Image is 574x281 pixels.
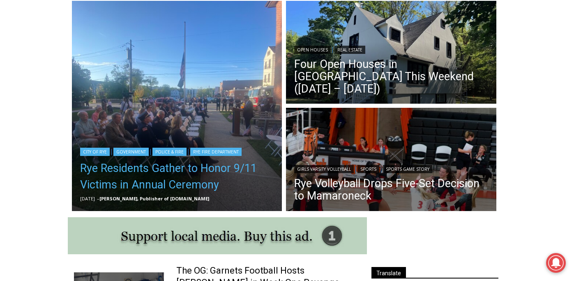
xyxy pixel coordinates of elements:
img: 506 Midland Avenue, Rye [286,1,496,106]
a: [PERSON_NAME], Publisher of [DOMAIN_NAME] [99,195,209,202]
span: Translate [371,267,406,278]
img: s_800_29ca6ca9-f6cc-433c-a631-14f6620ca39b.jpeg [0,0,82,82]
img: support local media, buy this ad [68,217,367,254]
div: Co-sponsored by Westchester County Parks [86,24,119,67]
a: Four Open Houses in [GEOGRAPHIC_DATA] This Weekend ([DATE] – [DATE]) [294,58,488,95]
a: Girls Varsity Volleyball [294,165,354,173]
span: – [97,195,99,202]
div: | | [294,163,488,173]
a: Government [113,148,149,156]
a: [PERSON_NAME] Read Sanctuary Fall Fest: [DATE] [0,82,123,102]
div: 1 [86,70,90,78]
div: | | | [80,146,274,156]
a: Intern @ [DOMAIN_NAME] [198,80,398,102]
div: | [294,44,488,54]
a: Rye Volleyball Drops Five-Set Decision to Mamaroneck [294,177,488,202]
a: Rye Residents Gather to Honor 9/11 Victims in Annual Ceremony [80,160,274,193]
a: Police & Fire [152,148,187,156]
span: Open Tues. - Sun. [PHONE_NUMBER] [2,85,81,116]
a: Read More Rye Volleyball Drops Five-Set Decision to Mamaroneck [286,108,496,213]
a: Sports [357,165,379,173]
a: Read More Rye Residents Gather to Honor 9/11 Victims in Annual Ceremony [72,1,282,211]
div: 6 [96,70,100,78]
div: "[PERSON_NAME] and I covered the [DATE] Parade, which was a really eye opening experience as I ha... [207,0,388,80]
time: [DATE] [80,195,95,202]
img: (PHOTO: The Rye Volleyball team celebrates a point against the Mamaroneck Tigers on September 11,... [286,108,496,213]
a: Real Estate [334,46,365,54]
span: Intern @ [DOMAIN_NAME] [215,82,381,100]
div: "the precise, almost orchestrated movements of cutting and assembling sushi and [PERSON_NAME] mak... [85,51,121,98]
a: Read More Four Open Houses in Rye This Weekend (September 13 – 14) [286,1,496,106]
img: (PHOTO: The City of Rye's annual September 11th Commemoration Ceremony on Thursday, September 11,... [72,1,282,211]
div: / [92,70,94,78]
h4: [PERSON_NAME] Read Sanctuary Fall Fest: [DATE] [7,83,109,102]
a: City of Rye [80,148,110,156]
a: Rye Fire Department [190,148,242,156]
a: Sports Game Story [383,165,432,173]
a: Open Tues. - Sun. [PHONE_NUMBER] [0,83,83,102]
a: Open Houses [294,46,331,54]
